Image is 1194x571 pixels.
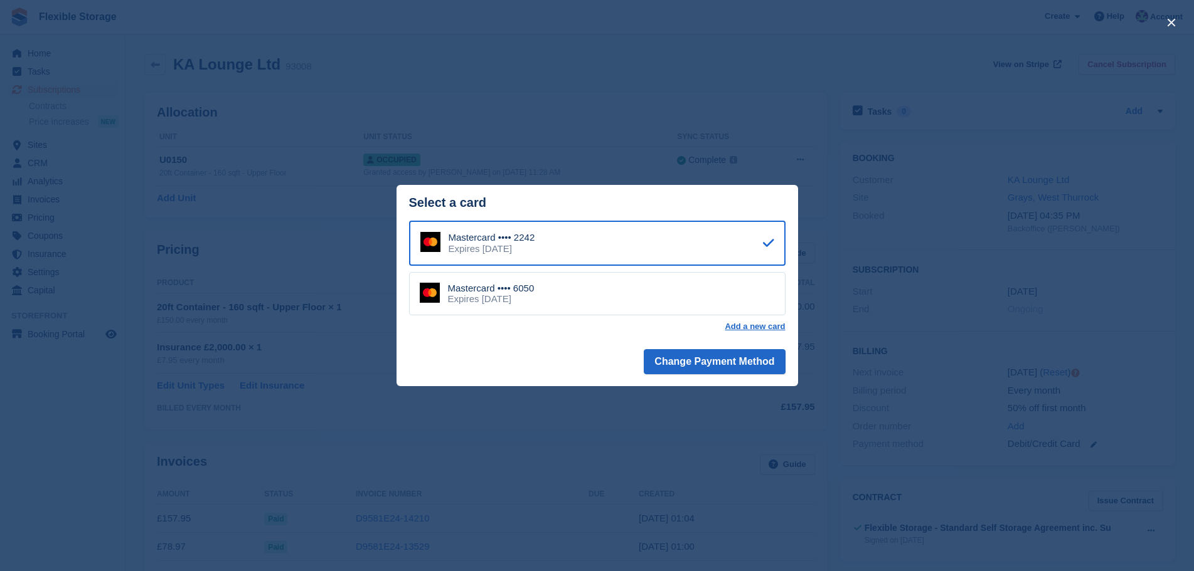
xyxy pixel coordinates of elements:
[644,349,785,374] button: Change Payment Method
[409,196,786,210] div: Select a card
[420,283,440,303] img: Mastercard Logo
[725,322,785,332] a: Add a new card
[1161,13,1181,33] button: close
[448,283,535,294] div: Mastercard •••• 6050
[448,293,535,305] div: Expires [DATE]
[449,232,535,243] div: Mastercard •••• 2242
[420,232,440,252] img: Mastercard Logo
[449,243,535,254] div: Expires [DATE]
